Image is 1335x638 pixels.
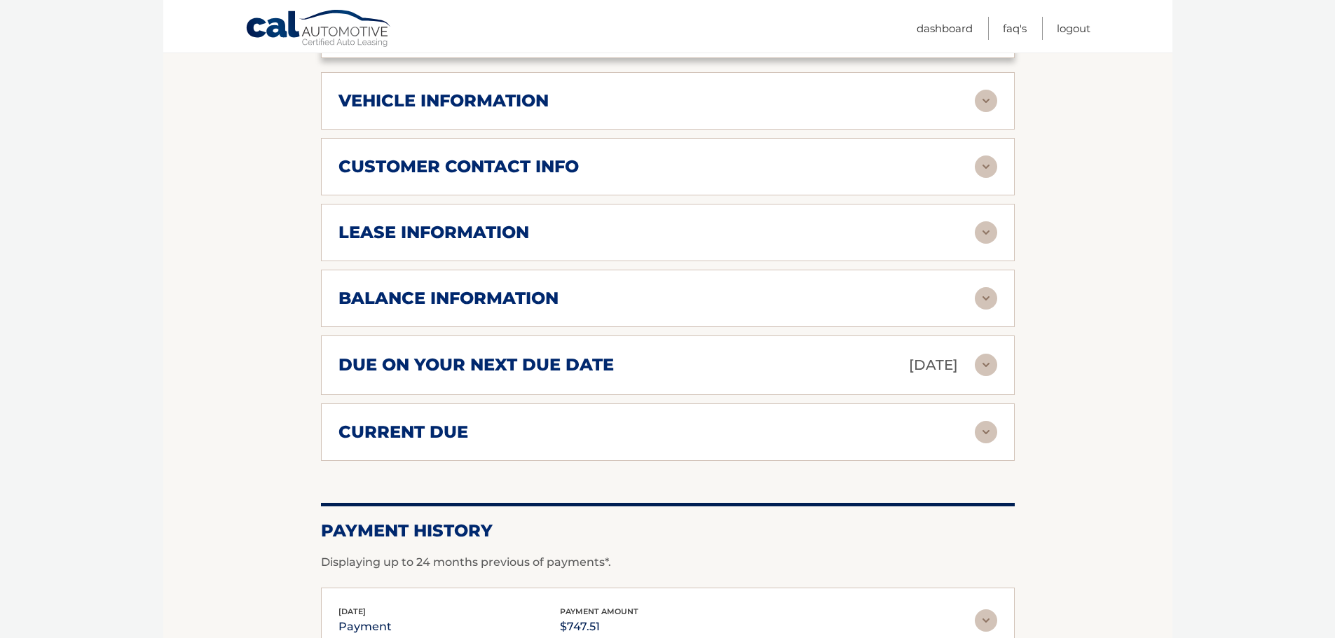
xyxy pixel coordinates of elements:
img: accordion-rest.svg [975,421,997,443]
a: Dashboard [917,17,973,40]
h2: lease information [338,222,529,243]
img: accordion-rest.svg [975,354,997,376]
h2: customer contact info [338,156,579,177]
a: Logout [1057,17,1090,40]
p: $747.51 [560,617,638,637]
img: accordion-rest.svg [975,287,997,310]
h2: due on your next due date [338,354,614,375]
p: [DATE] [909,353,958,377]
h2: current due [338,422,468,443]
h2: vehicle information [338,90,549,111]
p: payment [338,617,392,637]
a: FAQ's [1003,17,1027,40]
p: Displaying up to 24 months previous of payments*. [321,554,1015,571]
h2: Payment History [321,520,1015,541]
span: [DATE] [338,606,366,616]
h2: balance information [338,288,559,309]
a: Cal Automotive [245,9,392,50]
img: accordion-rest.svg [975,155,997,178]
img: accordion-rest.svg [975,90,997,112]
span: payment amount [560,606,638,616]
img: accordion-rest.svg [975,221,997,244]
img: accordion-rest.svg [975,609,997,632]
